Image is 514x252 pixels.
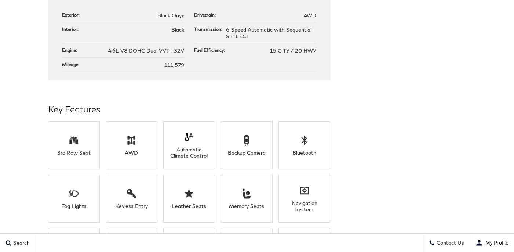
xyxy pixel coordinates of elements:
[483,240,508,246] span: My Profile
[112,150,152,156] div: AWD
[227,203,267,209] div: Memory Seats
[11,240,30,246] span: Search
[194,47,229,53] div: Fuel Efficiency:
[227,150,267,156] div: Backup Camera
[169,203,209,209] div: Leather Seats
[435,240,464,246] span: Contact Us
[164,62,184,68] span: 111,579
[62,61,83,68] div: Mileage:
[270,47,316,54] span: 15 CITY / 20 HWY
[169,146,209,159] div: Automatic Climate Control
[54,150,94,156] div: 3rd Row Seat
[62,47,81,53] div: Engine:
[48,102,331,116] h2: Key Features
[157,12,184,18] span: Black Onyx
[171,26,184,33] span: Black
[62,12,83,18] div: Exterior:
[194,12,219,18] div: Drivetrain:
[470,234,514,252] button: user-profile-menu
[108,47,184,54] span: 4.6L V8 DOHC Dual VVT-i 32V
[112,203,152,209] div: Keyless Entry
[226,26,311,39] span: 6-Speed Automatic with Sequential Shift ECT
[284,150,324,156] div: Bluetooth
[54,203,94,209] div: Fog Lights
[284,200,324,212] div: Navigation System
[194,26,226,32] div: Transmission:
[62,26,82,32] div: Interior:
[304,12,316,18] span: 4WD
